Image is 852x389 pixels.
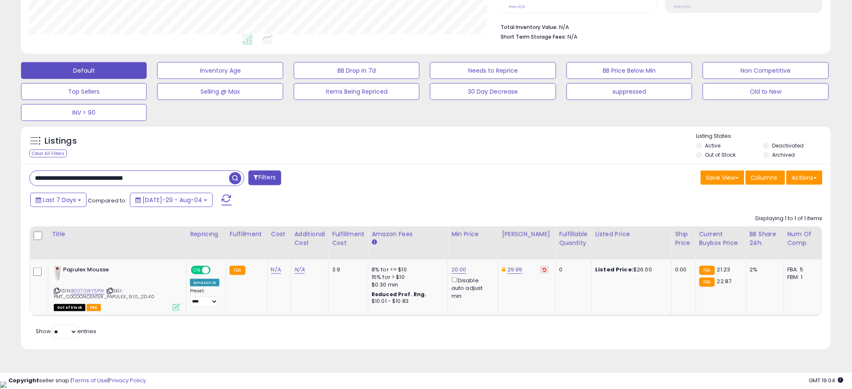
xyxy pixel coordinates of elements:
[54,304,85,311] span: All listings that are currently out of stock and unavailable for purchase on Amazon
[372,298,441,305] div: $10.01 - $10.83
[703,83,828,100] button: Old to New
[332,230,364,247] div: Fulfillment Cost
[295,265,305,274] a: N/A
[567,83,692,100] button: suppressed
[567,62,692,79] button: BB Price Below Min
[675,266,689,273] div: 0.00
[52,230,183,239] div: Title
[746,171,785,185] button: Columns
[786,171,823,185] button: Actions
[229,266,245,275] small: FBA
[72,376,108,384] a: Terms of Use
[509,4,525,9] small: Prev: N/A
[675,230,692,247] div: Ship Price
[717,265,731,273] span: 21.23
[190,288,219,307] div: Preset:
[192,267,202,274] span: ON
[36,327,96,335] span: Show: entries
[595,266,665,273] div: $26.00
[701,171,744,185] button: Save View
[21,104,147,121] button: INV > 90
[788,273,815,281] div: FBM: 1
[142,196,202,204] span: [DATE]-29 - Aug-04
[595,230,668,239] div: Listed Price
[451,230,495,239] div: Min Price
[372,266,441,273] div: 8% for <= $10
[788,230,818,247] div: Num of Comp.
[87,304,101,311] span: FBA
[229,230,264,239] div: Fulfillment
[332,266,361,273] div: 3.9
[451,276,492,300] div: Disable auto adjust min
[21,83,147,100] button: Top Sellers
[8,377,146,385] div: seller snap | |
[209,267,223,274] span: OFF
[788,266,815,273] div: FBA: 5
[430,62,556,79] button: Needs to Reprice
[559,266,585,273] div: 0
[294,83,419,100] button: Items Being Repriced
[30,193,87,207] button: Last 7 Days
[271,265,281,274] a: N/A
[675,4,691,9] small: Prev: N/A
[751,173,778,182] span: Columns
[294,62,419,79] button: BB Drop in 7d
[705,151,736,158] label: Out of Stock
[809,376,844,384] span: 2025-08-12 19:04 GMT
[502,230,552,239] div: [PERSON_NAME]
[696,132,831,140] p: Listing States:
[157,83,283,100] button: Selling @ Max
[54,287,154,300] span: | SKU: PMT_COCOONCENTER_PAPULEX_9.10_20.40
[130,193,213,207] button: [DATE]-29 - Aug-04
[372,273,441,281] div: 15% for > $10
[567,33,578,41] span: N/A
[54,266,61,283] img: 317qnmz29iL._SL40_.jpg
[54,266,180,310] div: ASIN:
[372,291,427,298] b: Reduced Prof. Rng.
[750,230,781,247] div: BB Share 24h.
[451,265,467,274] a: 20.00
[705,142,721,149] label: Active
[295,230,325,247] div: Additional Cost
[595,265,633,273] b: Listed Price:
[63,266,165,276] b: Papulex Mousse
[559,230,588,247] div: Fulfillable Quantity
[501,33,566,40] b: Short Term Storage Fees:
[372,239,377,246] small: Amazon Fees.
[430,83,556,100] button: 30 Day Decrease
[372,281,441,289] div: $0.30 min
[21,62,147,79] button: Default
[271,230,288,239] div: Cost
[501,21,816,32] li: N/A
[109,376,146,384] a: Privacy Policy
[703,62,828,79] button: Non Competitive
[190,230,222,239] div: Repricing
[756,215,823,223] div: Displaying 1 to 1 of 1 items
[157,62,283,79] button: Inventory Age
[501,24,558,31] b: Total Inventory Value:
[45,135,77,147] h5: Listings
[507,265,522,274] a: 29.99
[248,171,281,185] button: Filters
[699,230,743,247] div: Current Buybox Price
[699,266,715,275] small: FBA
[190,279,219,286] div: Amazon AI
[772,142,804,149] label: Deactivated
[8,376,39,384] strong: Copyright
[88,197,127,205] span: Compared to:
[750,266,778,273] div: 2%
[772,151,795,158] label: Archived
[543,268,546,272] i: Revert to store-level Dynamic Max Price
[29,150,67,158] div: Clear All Filters
[43,196,76,204] span: Last 7 Days
[502,267,505,272] i: This overrides the store level Dynamic Max Price for this listing
[372,230,444,239] div: Amazon Fees
[699,278,715,287] small: FBA
[71,287,105,294] a: B0070WY5PW
[717,277,732,285] span: 22.87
